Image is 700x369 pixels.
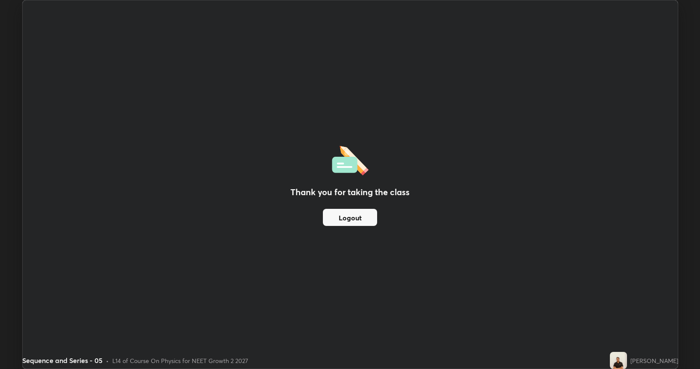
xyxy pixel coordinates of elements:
div: L14 of Course On Physics for NEET Growth 2 2027 [112,356,248,365]
img: c6c4bda55b2f4167a00ade355d1641a8.jpg [610,352,627,369]
img: offlineFeedback.1438e8b3.svg [332,143,369,176]
h2: Thank you for taking the class [290,186,410,199]
div: [PERSON_NAME] [630,356,678,365]
div: • [106,356,109,365]
button: Logout [323,209,377,226]
div: Sequence and Series - 05 [22,355,103,366]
